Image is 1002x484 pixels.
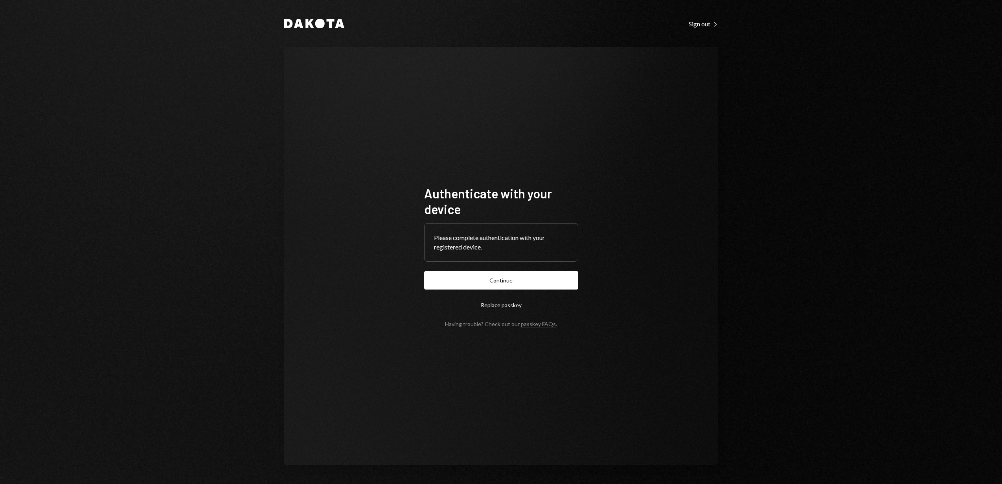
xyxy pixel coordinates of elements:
h1: Authenticate with your device [424,185,578,217]
button: Replace passkey [424,296,578,314]
div: Please complete authentication with your registered device. [434,233,568,252]
div: Sign out [689,20,718,28]
div: Having trouble? Check out our . [445,321,557,327]
a: passkey FAQs [521,321,556,328]
a: Sign out [689,19,718,28]
button: Continue [424,271,578,290]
